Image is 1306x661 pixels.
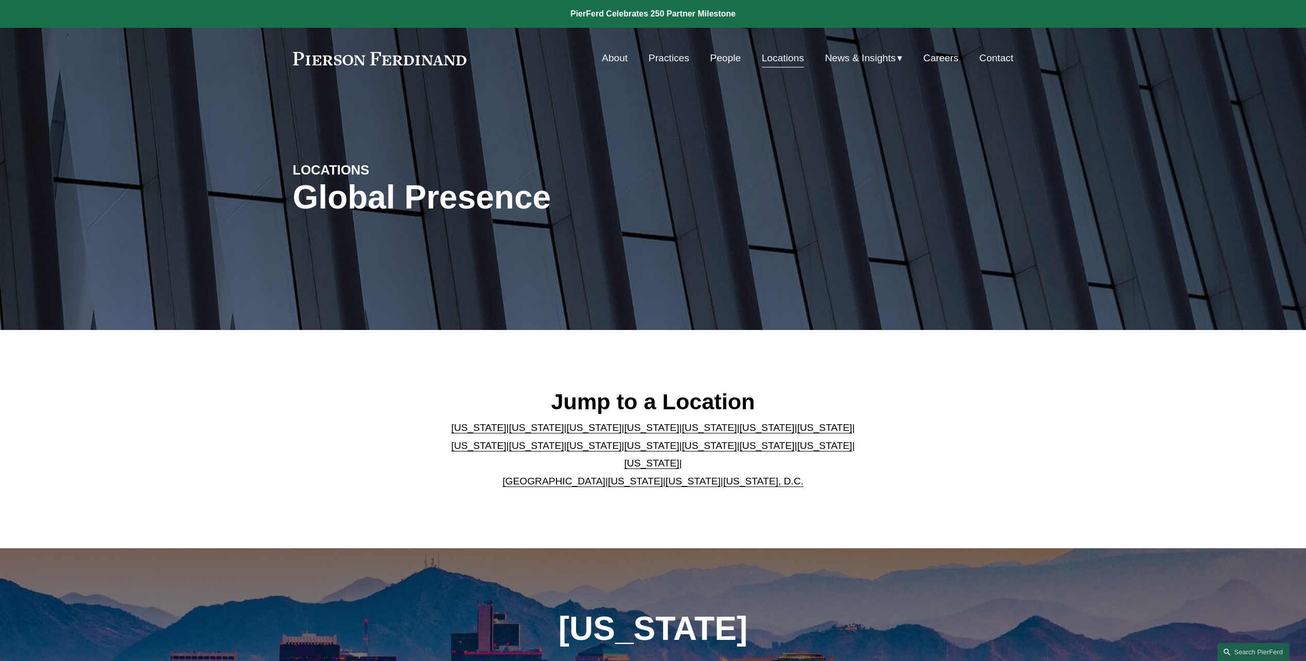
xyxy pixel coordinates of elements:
a: Locations [762,48,804,68]
a: [US_STATE] [739,422,794,433]
a: [US_STATE] [682,440,737,451]
span: News & Insights [825,49,896,67]
a: Search this site [1217,643,1290,661]
h4: LOCATIONS [293,162,473,178]
a: Practices [649,48,689,68]
a: [US_STATE] [624,440,680,451]
a: [GEOGRAPHIC_DATA] [502,476,605,486]
a: Careers [924,48,959,68]
h1: [US_STATE] [503,610,803,648]
a: [US_STATE] [567,440,622,451]
a: [US_STATE] [451,440,507,451]
a: [US_STATE] [682,422,737,433]
a: [US_STATE] [509,440,564,451]
a: [US_STATE] [797,440,852,451]
h2: Jump to a Location [443,388,863,415]
a: [US_STATE] [608,476,663,486]
a: [US_STATE] [624,422,680,433]
a: [US_STATE] [624,458,680,468]
a: Contact [979,48,1013,68]
p: | | | | | | | | | | | | | | | | | | [443,419,863,490]
h1: Global Presence [293,179,773,216]
a: folder dropdown [825,48,902,68]
a: [US_STATE] [739,440,794,451]
a: [US_STATE] [666,476,721,486]
a: About [602,48,628,68]
a: [US_STATE] [797,422,852,433]
a: People [710,48,741,68]
a: [US_STATE], D.C. [723,476,804,486]
a: [US_STATE] [567,422,622,433]
a: [US_STATE] [509,422,564,433]
a: [US_STATE] [451,422,507,433]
